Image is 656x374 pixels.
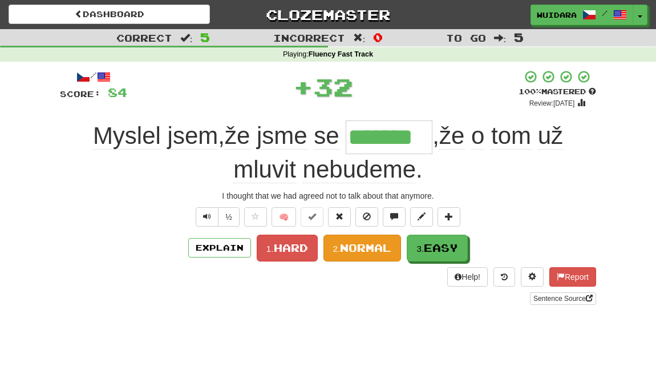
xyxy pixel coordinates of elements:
span: Hard [274,242,308,254]
button: Edit sentence (alt+d) [410,207,433,227]
button: 1.Hard [257,235,318,262]
div: Mastered [519,87,596,97]
button: Favorite sentence (alt+f) [244,207,267,227]
span: Myslel [93,122,161,150]
button: Discuss sentence (alt+u) [383,207,406,227]
button: Help! [447,267,488,287]
strong: Fluency Fast Track [309,50,373,58]
button: Play sentence audio (ctl+space) [196,207,218,227]
button: Add to collection (alt+a) [438,207,460,227]
small: 2. [333,244,341,254]
span: jsem [168,122,218,150]
span: nebudeme [303,156,416,183]
div: I thought that we had agreed not to talk about that anymore. [60,190,596,202]
span: Correct [116,32,172,43]
span: jsme [257,122,307,150]
button: Round history (alt+y) [493,267,515,287]
small: 1. [266,244,274,254]
small: 3. [416,244,424,254]
span: Easy [424,242,458,254]
button: Set this sentence to 100% Mastered (alt+m) [301,207,323,227]
span: 100 % [519,87,541,96]
span: 84 [108,85,127,99]
span: To go [446,32,486,43]
span: : [494,33,507,43]
a: Wuidara / [531,5,633,25]
span: , [93,122,346,150]
span: o [471,122,484,150]
span: že [439,122,464,150]
span: mluvit [233,156,296,183]
span: 5 [200,30,210,44]
div: Text-to-speech controls [193,207,240,227]
span: : [180,33,193,43]
button: Reset to 0% Mastered (alt+r) [328,207,351,227]
button: 🧠 [272,207,296,227]
button: 3.Easy [407,235,468,262]
span: Score: [60,89,101,99]
a: Clozemaster [227,5,428,25]
span: 5 [514,30,524,44]
span: : [353,33,366,43]
small: Review: [DATE] [529,99,575,107]
div: / [60,70,127,84]
span: se [314,122,339,150]
span: + [293,70,313,104]
button: 2.Normal [323,235,402,262]
span: Wuidara [537,10,577,20]
button: Report [549,267,596,287]
span: tom [491,122,531,150]
span: už [538,122,563,150]
span: 0 [373,30,383,44]
span: že [225,122,250,150]
a: Dashboard [9,5,210,24]
a: Sentence Source [530,292,596,305]
button: Ignore sentence (alt+i) [355,207,378,227]
span: , . [233,122,563,183]
span: 32 [313,73,353,101]
button: Explain [188,238,251,258]
span: / [602,9,608,17]
span: Incorrect [273,32,345,43]
span: Normal [340,242,391,254]
button: ½ [218,207,240,227]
